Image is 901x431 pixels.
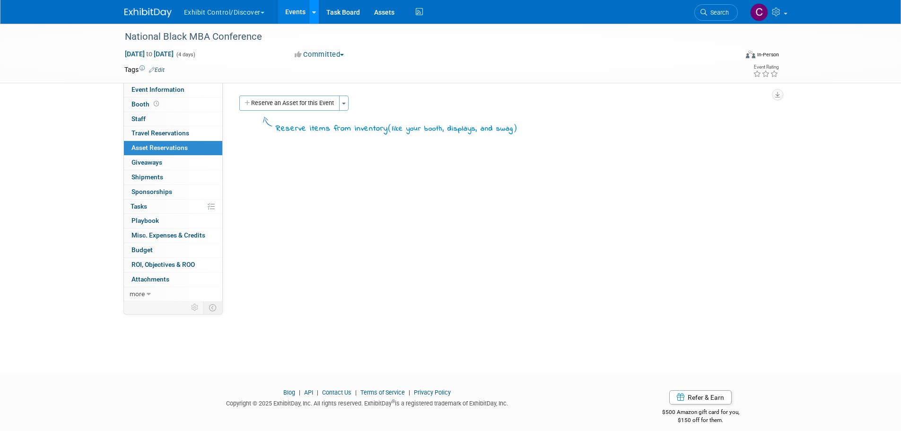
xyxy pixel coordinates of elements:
a: Terms of Service [360,389,405,396]
span: ROI, Objectives & ROO [131,261,195,268]
a: Staff [124,112,222,126]
div: National Black MBA Conference [122,28,724,45]
a: Giveaways [124,156,222,170]
a: Budget [124,243,222,257]
button: Committed [291,50,348,60]
a: Contact Us [322,389,351,396]
td: Tags [124,65,165,74]
span: Playbook [131,217,159,224]
span: ( [388,123,392,132]
a: Event Information [124,83,222,97]
span: Asset Reservations [131,144,188,151]
span: Booth not reserved yet [152,100,161,107]
span: Event Information [131,86,184,93]
td: Personalize Event Tab Strip [187,301,203,314]
td: Toggle Event Tabs [203,301,222,314]
span: like your booth, displays, and swag [392,123,513,134]
span: Budget [131,246,153,254]
img: ExhibitDay [124,8,172,18]
span: Attachments [131,275,169,283]
a: Booth [124,97,222,112]
span: Tasks [131,202,147,210]
a: Blog [283,389,295,396]
a: Search [694,4,738,21]
a: Edit [149,67,165,73]
span: Misc. Expenses & Credits [131,231,205,239]
span: to [145,50,154,58]
span: Travel Reservations [131,129,189,137]
div: $500 Amazon gift card for you, [624,402,777,424]
span: Giveaways [131,158,162,166]
button: Reserve an Asset for this Event [239,96,340,111]
span: Booth [131,100,161,108]
a: Refer & Earn [669,390,732,405]
span: Staff [131,115,146,123]
img: CJ Stegner [750,3,768,21]
span: more [130,290,145,298]
a: Travel Reservations [124,126,222,141]
span: Sponsorships [131,188,172,195]
a: ROI, Objectives & ROO [124,258,222,272]
div: $150 off for them. [624,416,777,424]
a: Privacy Policy [414,389,451,396]
sup: ® [392,399,395,404]
a: more [124,287,222,301]
span: | [353,389,359,396]
a: Tasks [124,200,222,214]
span: Shipments [131,173,163,181]
span: | [315,389,321,396]
span: | [297,389,303,396]
span: | [406,389,412,396]
a: Sponsorships [124,185,222,199]
a: Shipments [124,170,222,185]
div: Event Format [682,49,779,63]
span: ) [513,123,517,132]
a: Misc. Expenses & Credits [124,229,222,243]
span: Search [707,9,729,16]
span: (4 days) [175,52,195,58]
div: Copyright © 2025 ExhibitDay, Inc. All rights reserved. ExhibitDay is a registered trademark of Ex... [124,397,611,408]
a: Asset Reservations [124,141,222,155]
img: Format-Inperson.png [746,51,755,58]
a: Attachments [124,273,222,287]
a: API [304,389,313,396]
span: [DATE] [DATE] [124,50,174,58]
a: Playbook [124,214,222,228]
div: Reserve items from inventory [276,122,517,135]
div: In-Person [757,51,779,58]
div: Event Rating [753,65,779,70]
